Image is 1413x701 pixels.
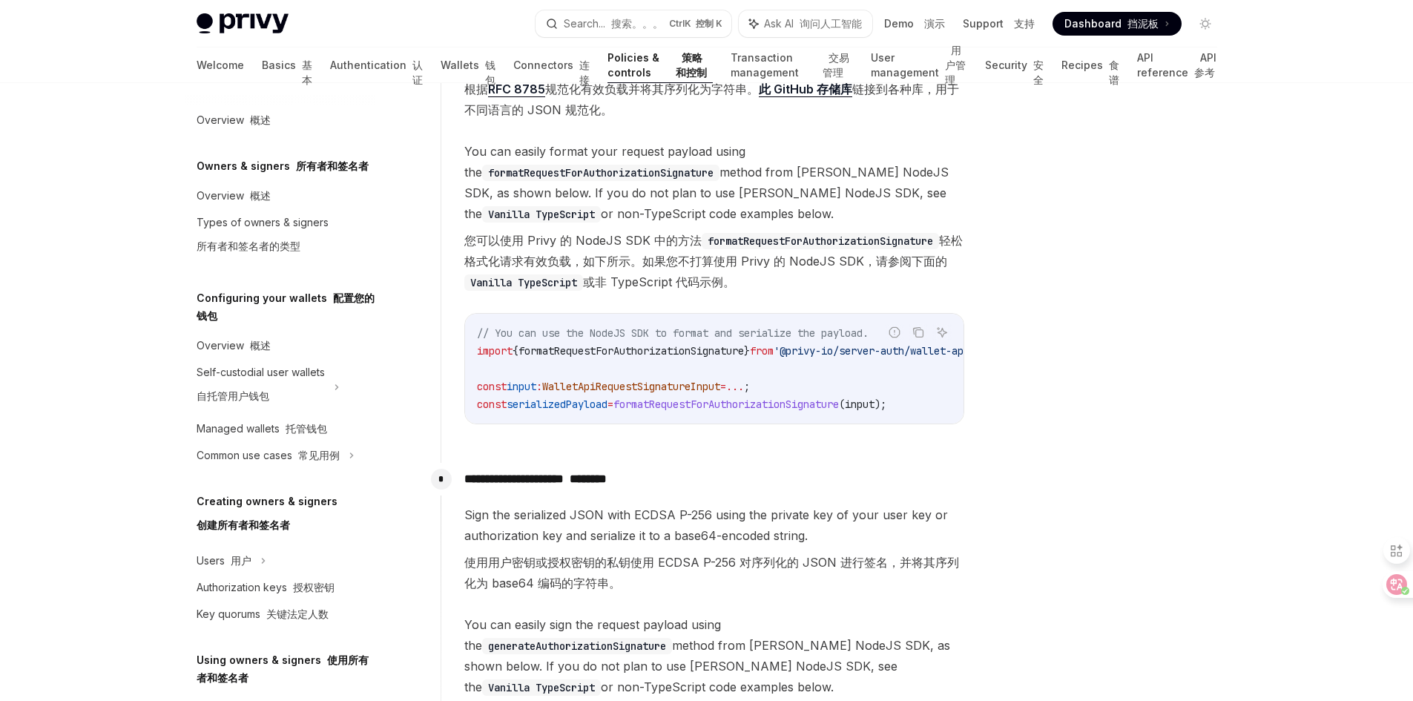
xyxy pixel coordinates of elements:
[293,581,335,593] font: 授权密钥
[1033,59,1044,86] font: 安全
[464,233,963,289] font: 您可以使用 Privy 的 NodeJS SDK 中的方法 轻松格式化请求有效负载，如下所示。如果您不打算使用 Privy 的 NodeJS SDK，请参阅下面的 或非 TypeScript 代...
[611,17,663,30] font: 搜索。。。
[250,339,271,352] font: 概述
[296,159,369,172] font: 所有者和签名者
[197,13,289,34] img: light logo
[607,47,714,83] a: Policies & controls 策略和控制
[507,398,607,411] span: serializedPayload
[536,10,731,37] button: Search... 搜索。。。CtrlK 控制 K
[885,323,904,342] button: Report incorrect code
[185,332,375,359] a: Overview 概述
[197,240,300,252] font: 所有者和签名者的类型
[477,398,507,411] span: const
[1137,47,1217,83] a: API reference API 参考
[744,380,750,393] span: ;
[464,141,964,298] span: You can easily format your request payload using the method from [PERSON_NAME] NodeJS SDK, as sho...
[696,18,722,29] font: 控制 K
[702,233,939,249] code: formatRequestForAuthorizationSignature
[464,274,583,291] code: Vanilla TypeScript
[985,47,1044,83] a: Security 安全
[744,344,750,358] span: }
[185,182,375,209] a: Overview 概述
[726,380,744,393] span: ...
[945,44,966,86] font: 用户管理
[536,380,542,393] span: :
[482,679,601,696] code: Vanilla TypeScript
[286,422,327,435] font: 托管钱包
[839,398,845,411] span: (
[197,47,244,83] a: Welcome
[1061,47,1119,83] a: Recipes 食谱
[477,380,507,393] span: const
[302,59,312,86] font: 基本
[871,47,967,83] a: User management 用户管理
[607,398,613,411] span: =
[185,107,375,134] a: Overview 概述
[197,420,327,438] div: Managed wallets
[1014,17,1035,30] font: 支持
[759,82,852,97] a: 此 GitHub 存储库
[579,59,590,86] font: 连接
[441,47,495,83] a: Wallets 钱包
[197,389,269,402] font: 自托管用户钱包
[464,555,959,590] font: 使用用户密钥或授权密钥的私钥使用 ECDSA P-256 对序列化的 JSON 进行签名，并将其序列化为 base64 编码的字符串。
[197,654,369,684] font: 使用所有者和签名者
[542,380,720,393] span: WalletApiRequestSignatureInput
[774,344,975,358] span: '@privy-io/server-auth/wallet-api'
[513,344,518,358] span: {
[823,51,849,79] font: 交易管理
[1064,16,1159,31] span: Dashboard
[197,651,375,687] h5: Using owners & signers
[845,398,875,411] span: input
[197,187,271,205] div: Overview
[482,206,601,223] code: Vanilla TypeScript
[739,10,872,37] button: Ask AI 询问人工智能
[750,344,774,358] span: from
[185,574,375,601] a: Authorization keys 授权密钥
[231,554,251,567] font: 用户
[250,189,271,202] font: 概述
[676,51,707,79] font: 策略和控制
[330,47,423,83] a: Authentication 认证
[250,113,271,126] font: 概述
[197,605,329,623] div: Key quorums
[1109,59,1119,86] font: 食谱
[464,504,964,599] span: Sign the serialized JSON with ECDSA P-256 using the private key of your user key or authorization...
[924,17,945,30] font: 演示
[909,323,928,342] button: Copy the contents from the code block
[197,519,290,531] font: 创建所有者和签名者
[507,380,536,393] span: input
[197,363,325,411] div: Self-custodial user wallets
[266,608,329,620] font: 关键法定人数
[298,449,340,461] font: 常见用例
[482,638,672,654] code: generateAuthorizationSignature
[518,344,744,358] span: formatRequestForAuthorizationSignature
[731,47,852,83] a: Transaction management 交易管理
[197,493,337,540] h5: Creating owners & signers
[1053,12,1182,36] a: Dashboard 挡泥板
[1193,12,1217,36] button: Toggle dark mode
[185,415,375,442] a: Managed wallets 托管钱包
[197,552,251,570] div: Users
[197,289,375,325] h5: Configuring your wallets
[1127,17,1159,30] font: 挡泥板
[963,16,1035,31] a: Support 支持
[185,601,375,628] a: Key quorums 关键法定人数
[477,326,869,340] span: // You can use the NodeJS SDK to format and serialize the payload.
[197,157,369,175] h5: Owners & signers
[477,344,513,358] span: import
[197,337,271,355] div: Overview
[669,18,722,30] span: Ctrl K
[197,214,329,261] div: Types of owners & signers
[485,59,495,86] font: 钱包
[185,209,375,266] a: Types of owners & signers所有者和签名者的类型
[488,82,545,97] a: RFC 8785
[884,16,945,31] a: Demo 演示
[764,16,862,31] span: Ask AI
[513,47,590,83] a: Connectors 连接
[197,447,340,464] div: Common use cases
[613,398,839,411] span: formatRequestForAuthorizationSignature
[197,579,335,596] div: Authorization keys
[720,380,726,393] span: =
[564,15,663,33] div: Search...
